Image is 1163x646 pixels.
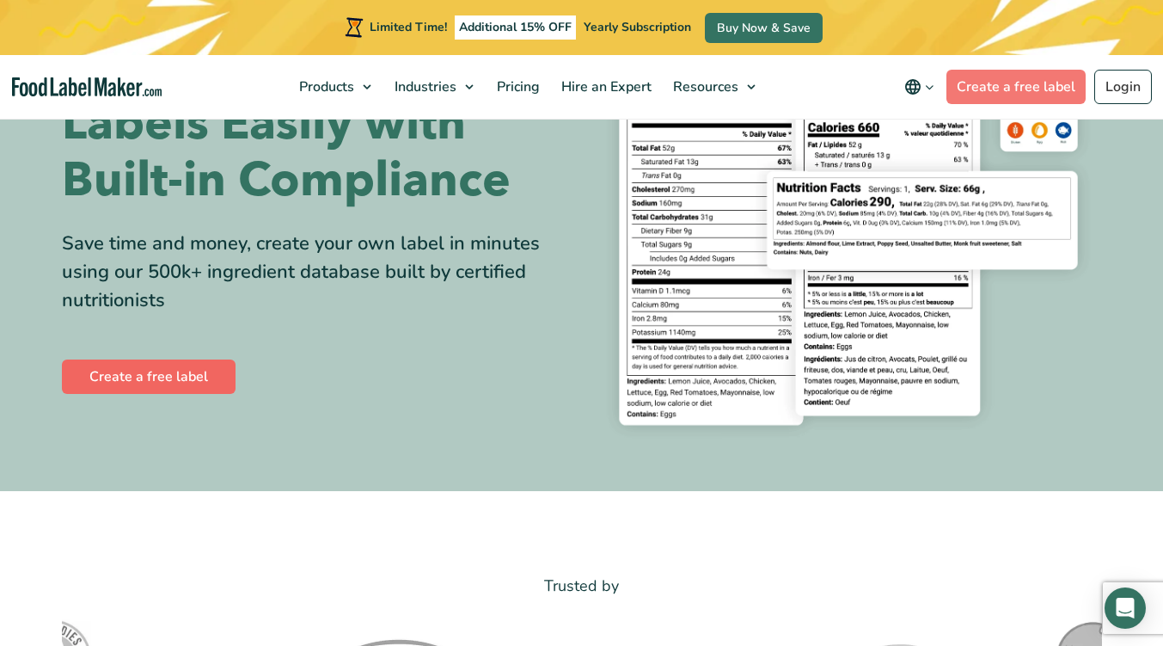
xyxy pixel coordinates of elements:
[551,55,658,119] a: Hire an Expert
[487,55,547,119] a: Pricing
[62,360,236,394] a: Create a free label
[294,77,356,96] span: Products
[705,13,823,43] a: Buy Now & Save
[370,19,447,35] span: Limited Time!
[1094,70,1152,104] a: Login
[556,77,653,96] span: Hire an Expert
[584,19,691,35] span: Yearly Subscription
[62,230,569,315] div: Save time and money, create your own label in minutes using our 500k+ ingredient database built b...
[668,77,740,96] span: Resources
[455,15,576,40] span: Additional 15% OFF
[62,39,569,209] h1: Create Nutrition Facts Labels Easily with Built-in Compliance
[946,70,1086,104] a: Create a free label
[389,77,458,96] span: Industries
[1105,588,1146,629] div: Open Intercom Messenger
[663,55,764,119] a: Resources
[492,77,542,96] span: Pricing
[289,55,380,119] a: Products
[384,55,482,119] a: Industries
[62,574,1102,599] p: Trusted by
